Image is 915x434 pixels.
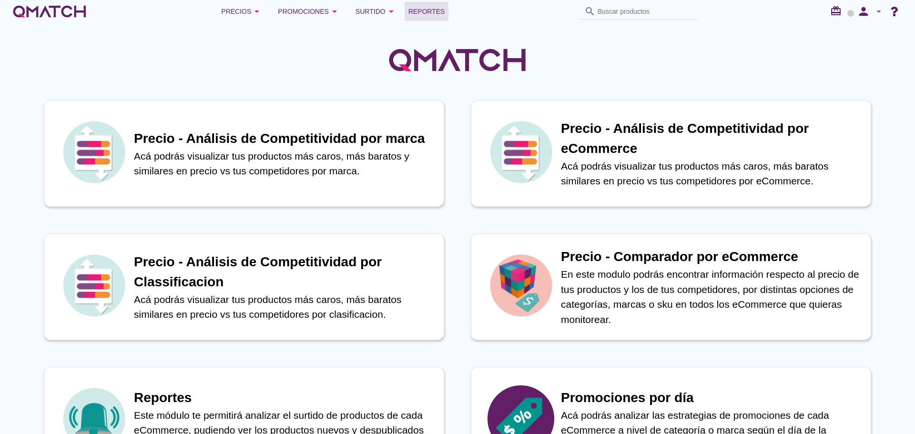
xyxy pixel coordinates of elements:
[270,2,348,21] button: Promociones
[61,119,127,185] img: icon
[11,2,88,21] a: white-qmatch-logo
[561,267,861,327] p: En este modulo podrás encontrar información respecto al precio de tus productos y los de tus comp...
[488,119,554,185] img: icon
[408,6,445,17] span: Reportes
[457,233,884,340] a: iconPrecio - Comparador por eCommerceEn este modulo podrás encontrar información respecto al prec...
[457,100,884,207] a: iconPrecio - Análisis de Competitividad por eCommerceAcá podrás visualizar tus productos más caro...
[488,252,554,319] img: icon
[386,36,529,84] img: QMatchLogo
[221,6,263,17] div: Precios
[329,6,340,17] i: arrow_drop_down
[584,6,596,17] i: search
[356,6,397,17] div: Surtido
[386,6,397,17] i: arrow_drop_down
[873,6,884,17] i: arrow_drop_down
[561,388,861,408] h1: Promociones por día
[561,159,861,189] p: Acá podrás visualizar tus productos más caros, más baratos similares en precio vs tus competidore...
[854,5,873,18] i: person
[561,247,861,267] h1: Precio - Comparador por eCommerce
[134,129,434,149] h1: Precio - Análisis de Competitividad por marca
[30,233,457,340] a: iconPrecio - Análisis de Competitividad por ClassificacionAcá podrás visualizar tus productos más...
[30,100,457,207] a: iconPrecio - Análisis de Competitividad por marcaAcá podrás visualizar tus productos más caros, m...
[830,5,845,17] i: redeem
[213,2,270,21] button: Precios
[598,4,693,19] input: Buscar productos
[278,6,340,17] div: Promociones
[134,292,434,322] p: Acá podrás visualizar tus productos más caros, más baratos similares en precio vs tus competidore...
[405,2,449,21] a: Reportes
[561,119,861,159] h1: Precio - Análisis de Competitividad por eCommerce
[134,252,434,292] h1: Precio - Análisis de Competitividad por Classificacion
[134,388,434,408] h1: Reportes
[134,149,434,179] p: Acá podrás visualizar tus productos más caros, más baratos y similares en precio vs tus competido...
[251,6,263,17] i: arrow_drop_down
[61,252,127,319] img: icon
[348,2,405,21] button: Surtido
